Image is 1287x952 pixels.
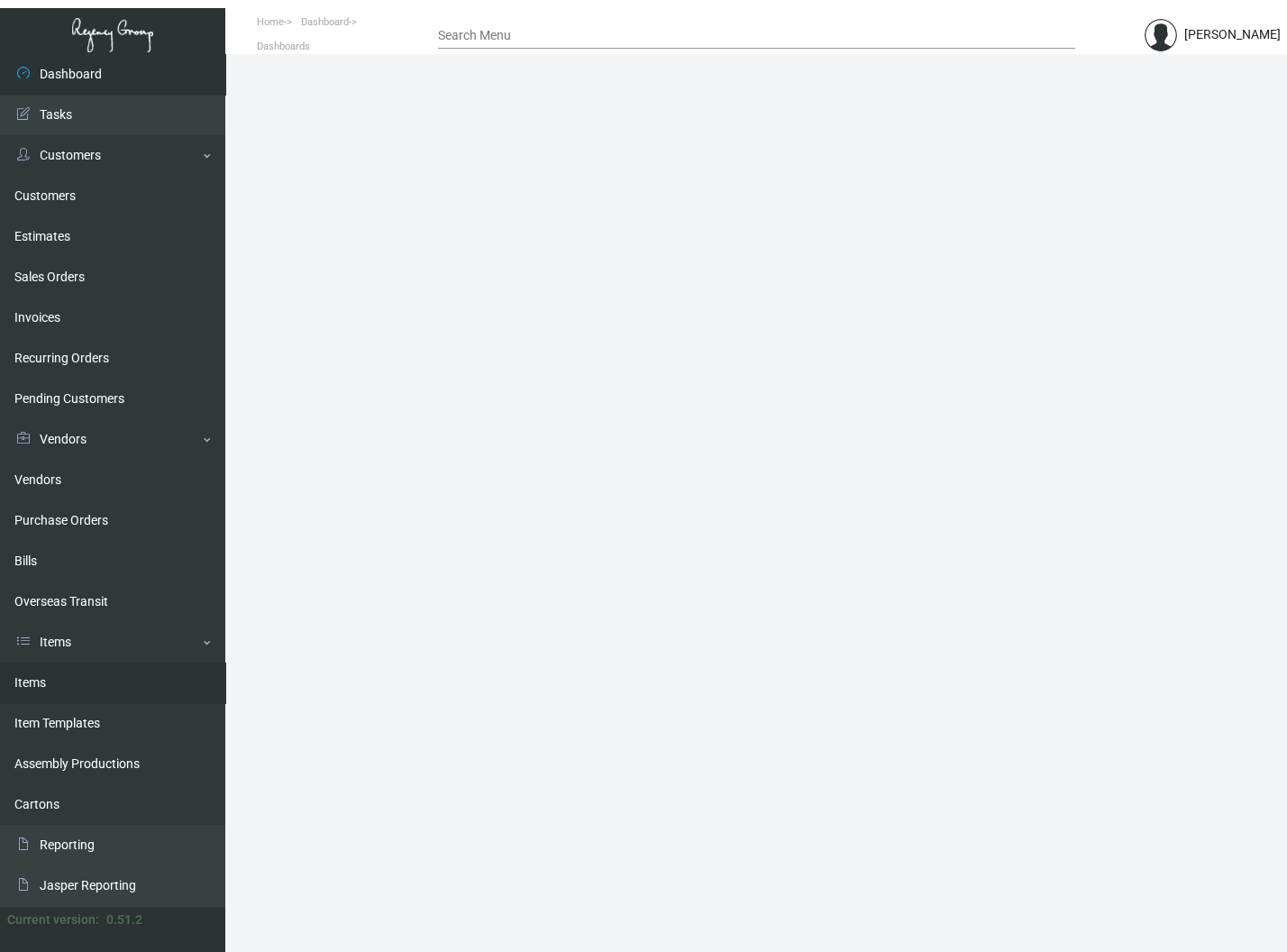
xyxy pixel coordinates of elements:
div: [PERSON_NAME] [1184,25,1281,44]
div: 0.51.2 [106,911,142,929]
div: Current version: [7,911,99,929]
span: Home [257,16,284,28]
span: Dashboard [301,16,349,28]
img: admin@bootstrapmaster.com [1145,19,1177,51]
span: Dashboards [257,41,310,52]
